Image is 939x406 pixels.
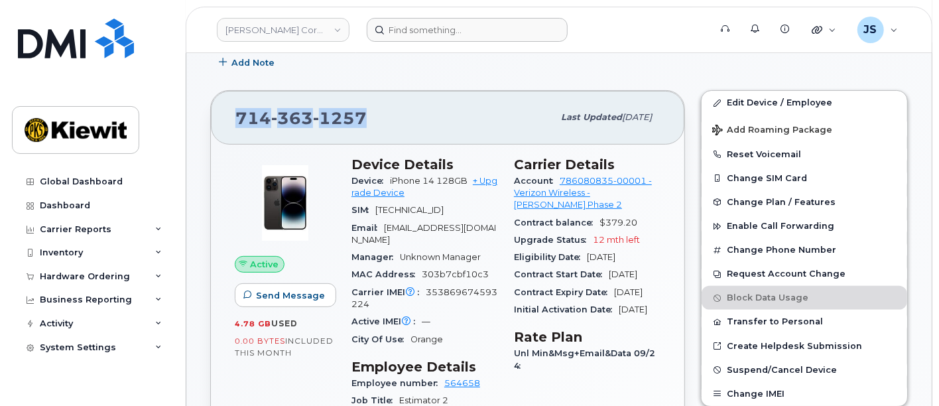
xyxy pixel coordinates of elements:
button: Enable Call Forwarding [702,214,907,238]
span: Job Title [351,395,399,405]
div: Quicklinks [802,17,845,43]
span: 1257 [313,108,367,128]
a: 564658 [444,378,480,388]
span: Active IMEI [351,316,422,326]
span: 12 mth left [593,235,640,245]
span: Contract balance [514,218,599,228]
span: Add Roaming Package [712,125,832,137]
span: Unknown Manager [400,252,481,262]
a: Edit Device / Employee [702,91,907,115]
span: Initial Activation Date [514,304,619,314]
span: 363 [271,108,313,128]
span: [EMAIL_ADDRESS][DOMAIN_NAME] [351,223,496,245]
span: Unl Min&Msg+Email&Data 09/24 [514,348,655,370]
span: [DATE] [609,269,637,279]
a: Create Helpdesk Submission [702,334,907,358]
span: [DATE] [619,304,647,314]
h3: Carrier Details [514,157,660,172]
span: Email [351,223,384,233]
span: Manager [351,252,400,262]
span: Upgrade Status [514,235,593,245]
span: $379.20 [599,218,637,228]
iframe: Messenger Launcher [881,348,929,396]
span: Eligibility Date [514,252,587,262]
span: Estimator 2 [399,395,448,405]
span: Send Message [256,289,325,302]
span: 303b7cbf10c3 [422,269,489,279]
button: Block Data Usage [702,286,907,310]
button: Reset Voicemail [702,143,907,167]
span: iPhone 14 128GB [390,176,468,186]
span: — [422,316,430,326]
span: SIM [351,205,375,215]
span: Enable Call Forwarding [727,222,834,232]
span: 714 [235,108,367,128]
h3: Rate Plan [514,329,660,345]
span: Change Plan / Features [727,197,836,207]
span: included this month [235,336,334,358]
span: [DATE] [614,287,643,297]
span: Account [514,176,560,186]
h3: Employee Details [351,359,498,375]
span: [DATE] [587,252,615,262]
span: Contract Expiry Date [514,287,614,297]
span: Active [250,258,279,271]
div: Jenna Savard [848,17,907,43]
a: Kiewit Corporation [217,18,349,42]
button: Suspend/Cancel Device [702,358,907,382]
button: Request Account Change [702,262,907,286]
button: Send Message [235,283,336,307]
span: City Of Use [351,334,410,344]
span: Suspend/Cancel Device [727,365,837,375]
button: Change Phone Number [702,238,907,262]
span: 0.00 Bytes [235,336,285,346]
button: Transfer to Personal [702,310,907,334]
span: 4.78 GB [235,319,271,328]
input: Find something... [367,18,568,42]
span: Carrier IMEI [351,287,426,297]
button: Change Plan / Features [702,190,907,214]
button: Add Note [210,50,286,74]
img: image20231002-3703462-njx0qo.jpeg [245,163,325,243]
span: Employee number [351,378,444,388]
span: Contract Start Date [514,269,609,279]
span: [DATE] [622,112,652,122]
span: [TECHNICAL_ID] [375,205,444,215]
span: JS [864,22,877,38]
a: 786080835-00001 - Verizon Wireless - [PERSON_NAME] Phase 2 [514,176,652,210]
button: Change IMEI [702,382,907,406]
span: Last updated [561,112,622,122]
span: MAC Address [351,269,422,279]
button: Add Roaming Package [702,115,907,143]
h3: Device Details [351,157,498,172]
span: used [271,318,298,328]
button: Change SIM Card [702,167,907,190]
span: Add Note [231,56,275,69]
span: Device [351,176,390,186]
span: Orange [410,334,443,344]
